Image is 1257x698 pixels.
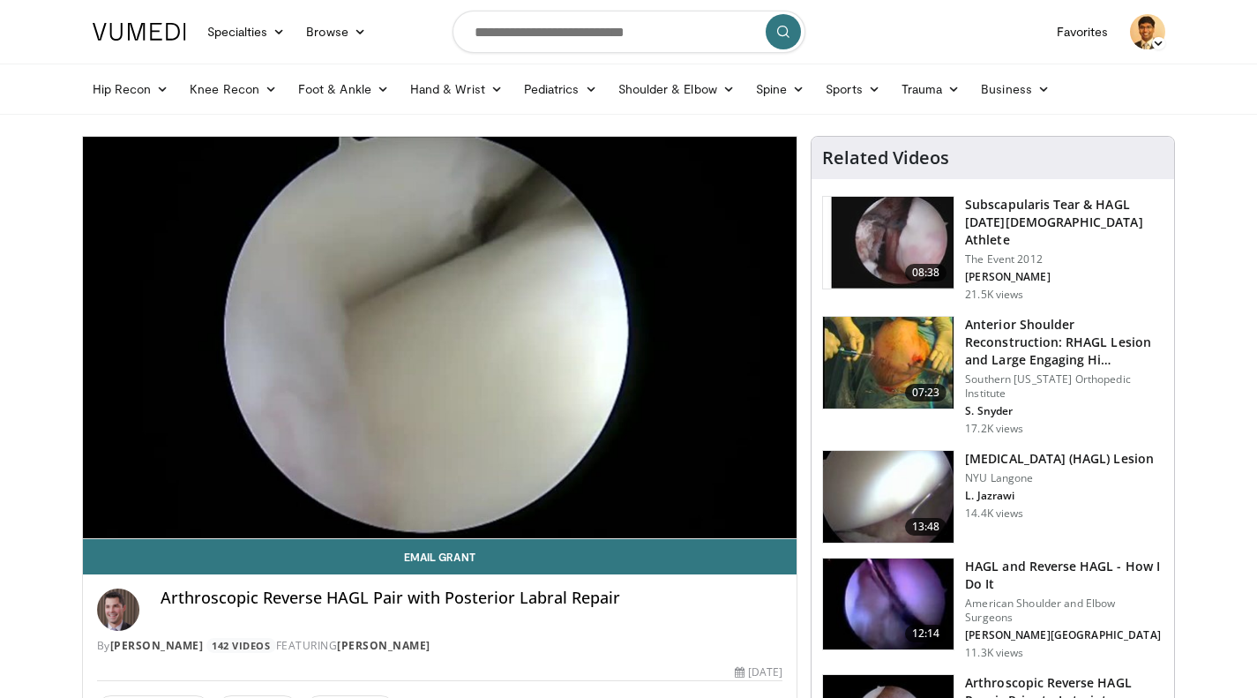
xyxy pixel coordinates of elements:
[453,11,805,53] input: Search topics, interventions
[1046,14,1119,49] a: Favorites
[970,71,1060,107] a: Business
[822,450,1163,544] a: 13:48 [MEDICAL_DATA] (HAGL) Lesion NYU Langone L. Jazrawi 14.4K views
[905,518,947,536] span: 13:48
[608,71,745,107] a: Shoulder & Elbow
[905,264,947,281] span: 08:38
[965,450,1154,468] h3: [MEDICAL_DATA] (HAGL) Lesion
[97,638,783,654] div: By FEATURING
[905,384,947,402] span: 07:23
[206,638,276,653] a: 142 Videos
[197,14,296,49] a: Specialties
[83,539,797,574] a: Email Grant
[965,252,1163,266] p: The Event 2012
[965,646,1023,660] p: 11.3K views
[513,71,608,107] a: Pediatrics
[965,372,1163,401] p: Southern [US_STATE] Orthopedic Institute
[179,71,288,107] a: Knee Recon
[822,147,949,169] h4: Related Videos
[965,507,1023,521] p: 14.4K views
[110,638,204,653] a: [PERSON_NAME]
[815,71,891,107] a: Sports
[965,422,1023,436] p: 17.2K views
[965,196,1163,249] h3: Subscapularis Tear & HAGL [DATE][DEMOGRAPHIC_DATA] Athlete
[97,589,139,631] img: Avatar
[745,71,815,107] a: Spine
[161,589,783,608] h4: Arthroscopic Reverse HAGL Pair with Posterior Labral Repair
[82,71,180,107] a: Hip Recon
[1130,14,1165,49] img: Avatar
[93,23,186,41] img: VuMedi Logo
[735,664,782,680] div: [DATE]
[965,558,1163,593] h3: HAGL and Reverse HAGL - How I Do It
[965,597,1163,625] p: American Shoulder and Elbow Surgeons
[891,71,971,107] a: Trauma
[965,404,1163,418] p: S. Snyder
[965,628,1163,642] p: [PERSON_NAME][GEOGRAPHIC_DATA]
[337,638,430,653] a: [PERSON_NAME]
[296,14,377,49] a: Browse
[822,558,1163,660] a: 12:14 HAGL and Reverse HAGL - How I Do It American Shoulder and Elbow Surgeons [PERSON_NAME][GEOG...
[823,317,954,409] img: eolv1L8ZdYrFVOcH4xMDoxOjBrO-I4W8.150x105_q85_crop-smart_upscale.jpg
[965,471,1154,485] p: NYU Langone
[823,451,954,543] img: 318915_0003_1.png.150x105_q85_crop-smart_upscale.jpg
[965,288,1023,302] p: 21.5K views
[823,559,954,650] img: hagl_3.png.150x105_q85_crop-smart_upscale.jpg
[965,489,1154,503] p: L. Jazrawi
[905,625,947,642] span: 12:14
[822,316,1163,436] a: 07:23 Anterior Shoulder Reconstruction: RHAGL Lesion and Large Engaging Hi… Southern [US_STATE] O...
[965,316,1163,369] h3: Anterior Shoulder Reconstruction: RHAGL Lesion and Large Engaging Hi…
[823,197,954,289] img: 5SPjETdNCPS-ZANX4xMDoxOjB1O8AjAz_2.150x105_q85_crop-smart_upscale.jpg
[288,71,400,107] a: Foot & Ankle
[822,196,1163,302] a: 08:38 Subscapularis Tear & HAGL [DATE][DEMOGRAPHIC_DATA] Athlete The Event 2012 [PERSON_NAME] 21....
[400,71,513,107] a: Hand & Wrist
[965,270,1163,284] p: [PERSON_NAME]
[83,137,797,539] video-js: Video Player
